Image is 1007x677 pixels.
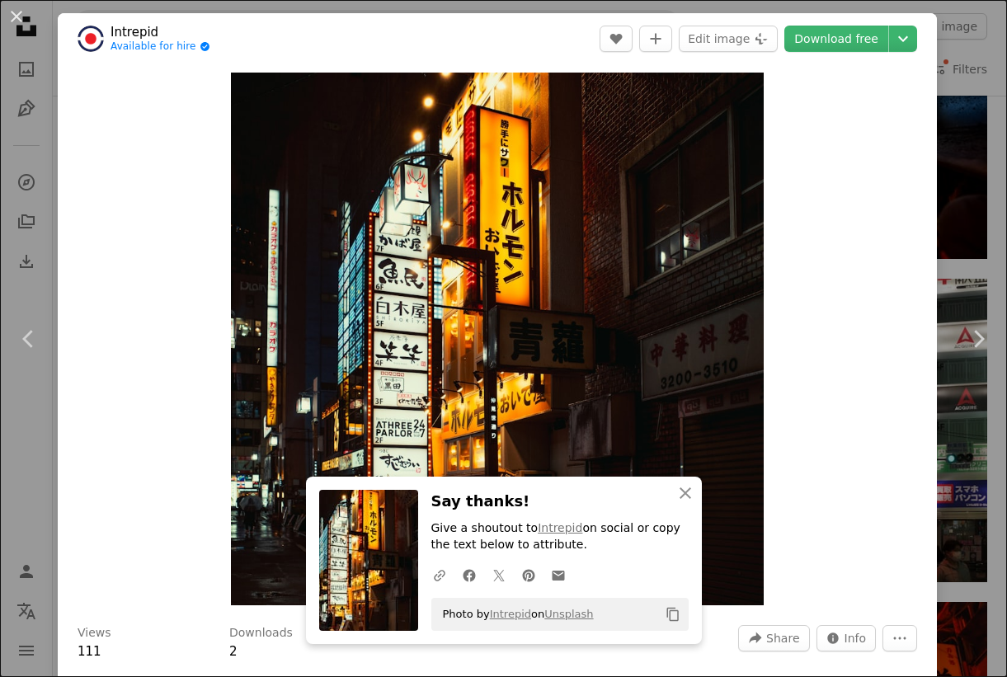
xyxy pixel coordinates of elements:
[543,558,573,591] a: Share over email
[766,626,799,651] span: Share
[111,24,210,40] a: Intrepid
[78,644,101,659] span: 111
[949,260,1007,418] a: Next
[454,558,484,591] a: Share on Facebook
[639,26,672,52] button: Add to Collection
[431,520,689,553] p: Give a shoutout to on social or copy the text below to attribute.
[431,490,689,514] h3: Say thanks!
[544,608,593,620] a: Unsplash
[784,26,888,52] a: Download free
[78,625,111,642] h3: Views
[78,26,104,52] img: Go to Intrepid's profile
[816,625,877,651] button: Stats about this image
[490,608,531,620] a: Intrepid
[659,600,687,628] button: Copy to clipboard
[845,626,867,651] span: Info
[882,625,917,651] button: More Actions
[679,26,778,52] button: Edit image
[229,644,238,659] span: 2
[231,73,764,605] img: Neon signs illuminate a city street at night.
[600,26,633,52] button: Like
[738,625,809,651] button: Share this image
[889,26,917,52] button: Choose download size
[229,625,293,642] h3: Downloads
[231,73,764,605] button: Zoom in on this image
[514,558,543,591] a: Share on Pinterest
[484,558,514,591] a: Share on Twitter
[435,601,594,628] span: Photo by on
[538,521,582,534] a: Intrepid
[111,40,210,54] a: Available for hire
